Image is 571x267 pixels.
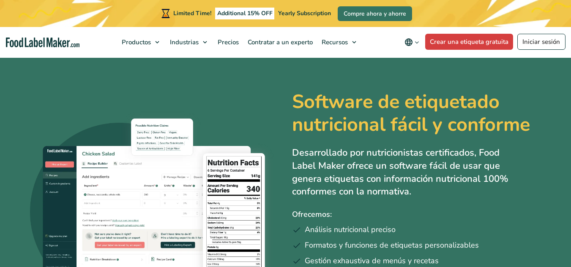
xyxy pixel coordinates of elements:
a: Food Label Maker homepage [6,38,79,47]
span: Gestión exhaustiva de menús y recetas [305,255,439,267]
a: Compre ahora y ahorre [338,6,412,21]
a: Productos [117,27,164,57]
span: Productos [119,38,152,46]
span: Limited Time! [173,9,211,17]
span: Yearly Subscription [278,9,331,17]
span: Contratar a un experto [245,38,314,46]
button: Change language [399,34,425,51]
a: Precios [213,27,241,57]
a: Iniciar sesión [517,34,566,50]
span: Industrias [167,38,199,46]
span: Recursos [319,38,349,46]
a: Crear una etiqueta gratuita [425,34,514,50]
span: Additional 15% OFF [215,8,275,19]
span: Precios [215,38,240,46]
a: Industrias [166,27,211,57]
p: Desarrollado por nutricionistas certificados, Food Label Maker ofrece un software fácil de usar q... [292,146,512,198]
p: Ofrecemos: [292,208,541,221]
a: Contratar a un experto [243,27,315,57]
span: Formatos y funciones de etiquetas personalizables [305,240,479,251]
a: Recursos [317,27,361,57]
h1: Software de etiquetado nutricional fácil y conforme [292,91,541,136]
span: Análisis nutricional preciso [305,224,396,235]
